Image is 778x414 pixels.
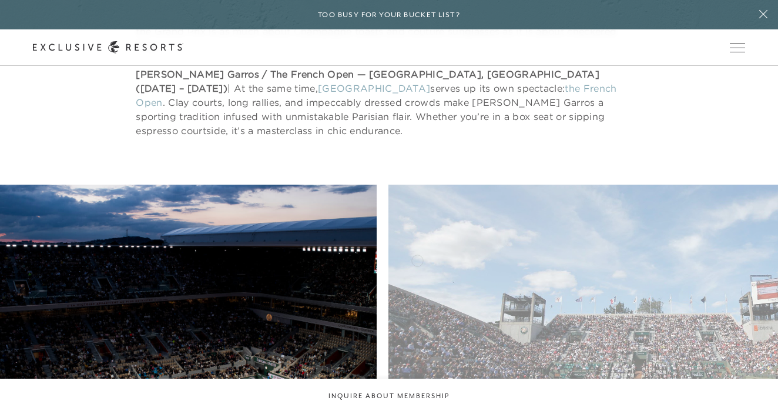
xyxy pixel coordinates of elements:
strong: [PERSON_NAME] Garros / The French Open — [GEOGRAPHIC_DATA], [GEOGRAPHIC_DATA] ([DATE] – [DATE]) [136,68,599,94]
button: Open navigation [730,44,745,52]
a: [GEOGRAPHIC_DATA] [318,82,430,94]
iframe: To enrich screen reader interactions, please activate Accessibility in Grammarly extension settings [724,360,778,414]
p: | At the same time, serves up its own spectacle: . Clay courts, long rallies, and impeccably dres... [136,67,642,138]
h6: Too busy for your bucket list? [318,9,460,21]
